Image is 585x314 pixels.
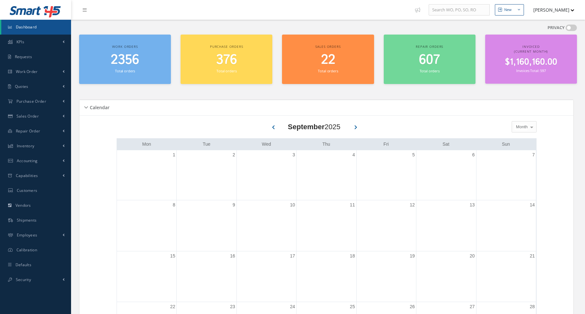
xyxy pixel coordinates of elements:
td: September 10, 2025 [236,200,296,251]
span: Requests [15,54,32,59]
span: Sales Order [16,113,39,119]
a: September 11, 2025 [349,200,356,210]
a: September 9, 2025 [231,200,236,210]
a: Dashboard [1,20,71,35]
td: September 14, 2025 [476,200,536,251]
span: Customers [17,188,37,193]
a: Work orders 2356 Total orders [79,35,171,84]
span: Sales orders [315,44,340,49]
span: Month [514,124,528,130]
span: Capabilities [16,173,38,178]
span: $1,160,160.00 [505,56,557,68]
a: September 22, 2025 [169,302,177,311]
a: Repair orders 607 Total orders [384,35,475,84]
td: September 19, 2025 [356,251,416,302]
a: Friday [382,140,390,148]
a: September 28, 2025 [528,302,536,311]
span: Security [16,277,31,282]
td: September 21, 2025 [476,251,536,302]
a: September 21, 2025 [528,251,536,261]
span: Vendors [16,203,31,208]
span: Calibration [16,247,37,253]
span: Shipments [17,217,37,223]
span: Purchase orders [210,44,243,49]
a: September 12, 2025 [409,200,416,210]
td: September 6, 2025 [416,150,476,200]
a: September 19, 2025 [409,251,416,261]
a: Monday [141,140,152,148]
a: Sales orders 22 Total orders [282,35,374,84]
a: September 18, 2025 [349,251,356,261]
span: Invoiced [522,44,540,49]
a: September 5, 2025 [411,150,416,160]
a: September 4, 2025 [351,150,356,160]
span: Repair orders [416,44,443,49]
a: Wednesday [260,140,272,148]
span: Quotes [15,84,28,89]
a: September 20, 2025 [468,251,476,261]
td: September 11, 2025 [297,200,356,251]
span: KPIs [16,39,24,45]
small: Total orders [420,68,440,73]
span: Accounting [17,158,38,163]
td: September 3, 2025 [236,150,296,200]
td: September 8, 2025 [117,200,177,251]
a: September 3, 2025 [291,150,296,160]
label: PRIVACY [548,25,565,31]
a: September 6, 2025 [471,150,476,160]
span: Work orders [112,44,138,49]
span: Employees [17,232,37,238]
td: September 20, 2025 [416,251,476,302]
span: 607 [419,51,440,69]
td: September 18, 2025 [297,251,356,302]
a: September 13, 2025 [468,200,476,210]
a: September 23, 2025 [229,302,236,311]
span: Inventory [17,143,35,149]
h5: Calendar [88,103,110,110]
a: September 8, 2025 [172,200,177,210]
b: September [288,123,325,131]
small: Total orders [115,68,135,73]
span: Dashboard [16,24,37,30]
span: Work Order [16,69,38,74]
a: Invoiced (Current Month) $1,160,160.00 Invoices Total: 597 [485,35,577,84]
span: 22 [321,51,335,69]
a: Tuesday [202,140,212,148]
td: September 15, 2025 [117,251,177,302]
td: September 4, 2025 [297,150,356,200]
a: September 1, 2025 [172,150,177,160]
div: 2025 [288,121,340,132]
button: [PERSON_NAME] [527,4,574,16]
a: September 24, 2025 [289,302,297,311]
span: (Current Month) [514,49,548,54]
small: Total orders [216,68,236,73]
td: September 7, 2025 [476,150,536,200]
a: September 25, 2025 [349,302,356,311]
input: Search WO, PO, SO, RO [429,4,490,16]
td: September 16, 2025 [177,251,236,302]
a: September 16, 2025 [229,251,236,261]
small: Invoices Total: 597 [516,68,546,73]
a: September 2, 2025 [231,150,236,160]
a: Saturday [441,140,451,148]
td: September 5, 2025 [356,150,416,200]
span: 376 [216,51,237,69]
a: September 7, 2025 [531,150,536,160]
a: September 10, 2025 [289,200,297,210]
span: Defaults [16,262,31,267]
td: September 13, 2025 [416,200,476,251]
span: 2356 [111,51,139,69]
td: September 1, 2025 [117,150,177,200]
a: September 17, 2025 [289,251,297,261]
a: Purchase orders 376 Total orders [181,35,272,84]
span: Purchase Order [16,99,46,104]
button: New [495,4,524,16]
a: September 26, 2025 [409,302,416,311]
small: Total orders [318,68,338,73]
a: Sunday [501,140,511,148]
td: September 17, 2025 [236,251,296,302]
div: New [504,7,512,13]
a: September 27, 2025 [468,302,476,311]
td: September 2, 2025 [177,150,236,200]
td: September 9, 2025 [177,200,236,251]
